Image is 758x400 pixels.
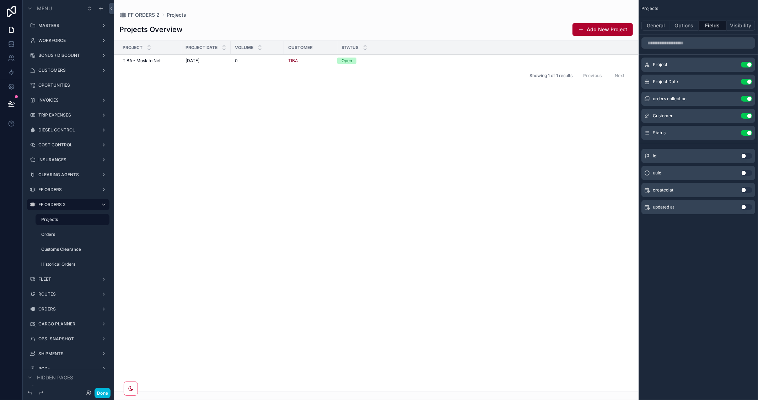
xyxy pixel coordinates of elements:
[38,23,95,28] label: MASTERS
[38,127,95,133] label: DIESEL CONTROL
[641,21,670,31] button: General
[38,38,95,43] label: WORKFORCE
[699,21,727,31] button: Fields
[38,187,95,193] label: FF ORDERS
[38,321,95,327] label: CARGO PLANNER
[653,204,674,210] span: updated at
[653,79,678,85] span: Project Date
[38,306,95,312] label: ORDERS
[38,53,95,58] label: BONUS / DISCOUNT
[38,157,95,163] label: INSURANCES
[727,21,755,31] button: Visibility
[38,172,95,178] label: CLEARING AGENTS
[38,82,105,88] label: OPORTUNITIES
[38,142,95,148] label: COST CONTROL
[186,45,217,50] span: Project Date
[37,5,52,12] span: Menu
[38,336,95,342] label: OPS. SNAPSHOT
[41,217,105,222] label: Projects
[653,187,673,193] span: created at
[38,97,95,103] label: INVOICES
[41,247,105,252] label: Customs Clearance
[288,45,313,50] span: Customer
[38,366,95,372] label: PODs
[38,202,95,207] label: FF ORDERS 2
[653,113,673,119] span: Customer
[37,374,73,381] span: Hidden pages
[653,62,667,67] span: Project
[653,96,687,102] span: orders collection
[38,351,95,357] label: SHIPMENTS
[653,170,661,176] span: uuid
[95,388,111,398] button: Done
[123,45,143,50] span: Project
[41,232,105,237] label: Orders
[653,130,666,136] span: Status
[41,261,105,267] label: Historical Orders
[529,73,572,79] span: Showing 1 of 1 results
[38,291,95,297] label: ROUTES
[38,276,95,282] label: FLEET
[670,21,699,31] button: Options
[38,67,95,73] label: CUSTOMERS
[641,6,658,11] span: Projects
[38,112,95,118] label: TRIP EXPENSES
[342,45,359,50] span: Status
[235,45,253,50] span: Volume
[653,153,656,159] span: id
